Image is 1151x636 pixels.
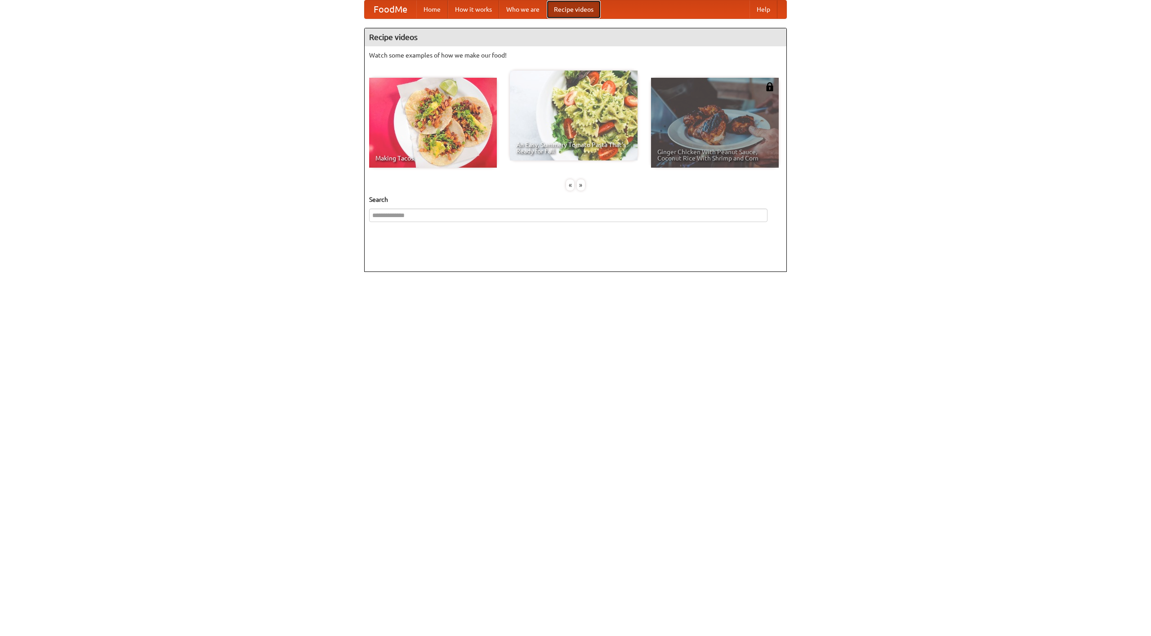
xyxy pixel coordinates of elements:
a: Making Tacos [369,78,497,168]
p: Watch some examples of how we make our food! [369,51,782,60]
img: 483408.png [765,82,774,91]
span: Making Tacos [375,155,491,161]
a: Home [416,0,448,18]
a: Recipe videos [547,0,601,18]
div: » [577,179,585,191]
span: An Easy, Summery Tomato Pasta That's Ready for Fall [516,142,631,154]
h4: Recipe videos [365,28,786,46]
a: Who we are [499,0,547,18]
a: Help [749,0,777,18]
h5: Search [369,195,782,204]
a: An Easy, Summery Tomato Pasta That's Ready for Fall [510,71,638,160]
a: How it works [448,0,499,18]
div: « [566,179,574,191]
a: FoodMe [365,0,416,18]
